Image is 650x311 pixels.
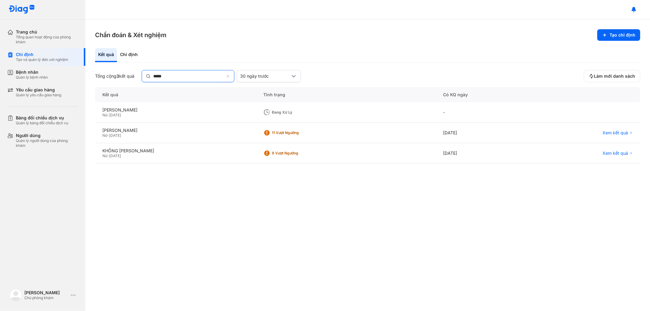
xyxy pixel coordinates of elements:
span: - [107,113,109,117]
div: Yêu cầu giao hàng [16,87,61,93]
div: [PERSON_NAME] [102,107,249,113]
img: logo [10,289,22,301]
span: [DATE] [109,133,121,138]
div: Quản lý bảng đối chiếu dịch vụ [16,121,68,125]
div: Bảng đối chiếu dịch vụ [16,115,68,121]
div: Kết quả [95,87,256,102]
div: Tạo và quản lý đơn xét nghiệm [16,57,68,62]
div: Trang chủ [16,29,78,35]
span: [DATE] [109,154,121,158]
span: - [107,154,109,158]
div: Chỉ định [16,52,68,57]
span: Xem kết quả [602,130,628,136]
div: Chỉ định [117,48,141,62]
div: [DATE] [436,123,531,143]
div: Tổng cộng kết quả [95,73,134,79]
div: [DATE] [436,143,531,164]
span: Nữ [102,154,107,158]
span: Làm mới danh sách [594,73,635,79]
span: Nữ [102,113,107,117]
span: [DATE] [109,113,121,117]
div: Chủ phòng khám [24,295,68,300]
div: 30 ngày trước [240,73,290,79]
div: Có KQ ngày [436,87,531,102]
div: Quản lý bệnh nhân [16,75,48,80]
button: Làm mới danh sách [584,70,640,82]
div: Tình trạng [256,87,436,102]
div: Đang xử lý [272,110,321,115]
div: [PERSON_NAME] [24,290,68,295]
span: Nữ [102,133,107,138]
span: - [107,133,109,138]
span: 3 [116,73,119,79]
span: Xem kết quả [602,150,628,156]
div: - [436,102,531,123]
div: Quản lý người dùng của phòng khám [16,138,78,148]
div: Người dùng [16,133,78,138]
img: logo [9,5,35,14]
div: KHỔNG [PERSON_NAME] [102,148,249,154]
div: Bệnh nhân [16,69,48,75]
h3: Chẩn đoán & Xét nghiệm [95,31,166,39]
button: Tạo chỉ định [597,29,640,41]
div: 11 Vượt ngưỡng [272,130,321,135]
div: Kết quả [95,48,117,62]
div: Quản lý yêu cầu giao hàng [16,93,61,97]
div: 9 Vượt ngưỡng [272,151,321,156]
div: [PERSON_NAME] [102,128,249,133]
div: Tổng quan hoạt động của phòng khám [16,35,78,44]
